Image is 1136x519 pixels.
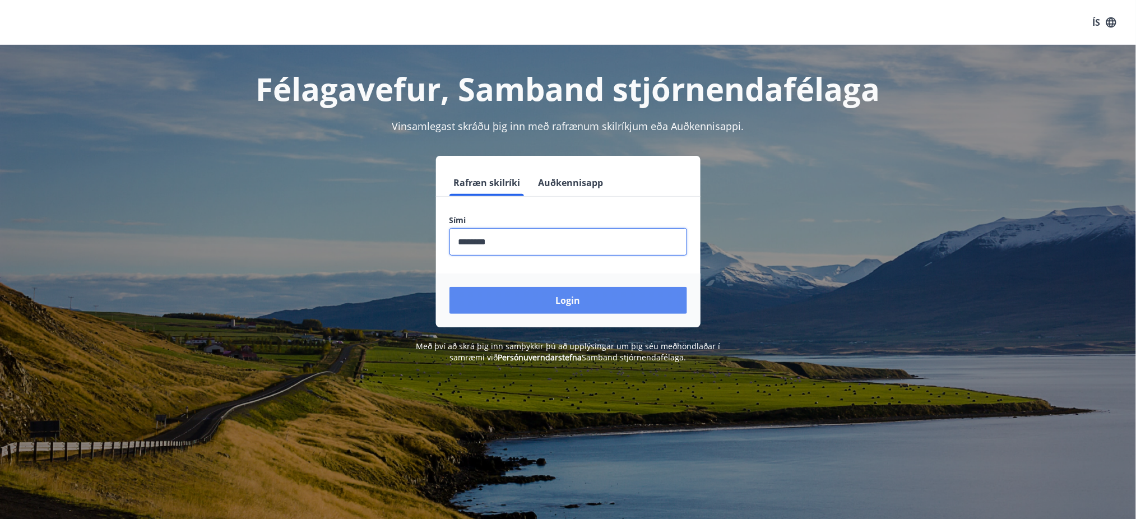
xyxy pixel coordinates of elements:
button: Rafræn skilríki [449,169,525,196]
a: Persónuverndarstefna [498,352,582,363]
button: ÍS [1087,12,1123,33]
span: Með því að skrá þig inn samþykkir þú að upplýsingar um þig séu meðhöndlaðar í samræmi við Samband... [416,341,720,363]
label: Sími [449,215,687,226]
span: Vinsamlegast skráðu þig inn með rafrænum skilríkjum eða Auðkennisappi. [392,119,744,133]
button: Login [449,287,687,314]
h1: Félagavefur, Samband stjórnendafélaga [178,67,958,110]
button: Auðkennisapp [534,169,608,196]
